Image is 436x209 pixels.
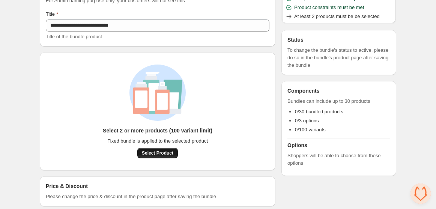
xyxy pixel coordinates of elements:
[287,152,390,167] span: Shoppers will be able to choose from these options
[46,34,102,39] span: Title of the bundle product
[287,141,390,149] h3: Options
[295,109,343,114] span: 0/30 bundled products
[295,127,326,132] span: 0/100 variants
[142,150,173,156] span: Select Product
[410,183,431,204] a: Open chat
[287,98,390,105] span: Bundles can include up to 30 products
[107,137,208,145] span: Fixed bundle is applied to the selected product
[46,193,216,200] span: Please change the price & discount in the product page after saving the bundle
[46,11,58,18] label: Title
[294,4,364,11] span: Product constraints must be met
[46,182,88,190] h3: Price & Discount
[295,118,319,123] span: 0/3 options
[287,87,320,95] h3: Components
[294,13,380,20] span: At least 2 products must be be selected
[103,127,212,134] h3: Select 2 or more products (100 variant limit)
[137,148,178,158] button: Select Product
[287,36,390,44] h3: Status
[287,47,390,69] span: To change the bundle's status to active, please do so in the bundle's product page after saving t...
